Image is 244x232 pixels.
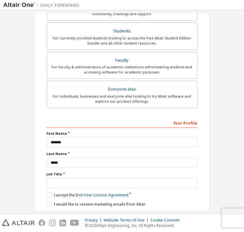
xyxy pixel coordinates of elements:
label: Last Name [47,151,198,156]
div: For currently enrolled students looking to access the free Altair Student Edition bundle and all ... [51,36,193,46]
label: I accept the [47,192,129,198]
div: Website Terms of Use [104,218,150,223]
img: linkedin.svg [59,220,66,226]
div: Cookie Consent [150,218,183,223]
div: Privacy [85,218,104,223]
img: facebook.svg [38,220,45,226]
label: First Name [47,131,198,136]
label: Job Title [47,172,198,177]
img: altair_logo.svg [2,220,35,226]
div: Your Profile [47,118,198,128]
div: For faculty & administrators of academic institutions administering students and accessing softwa... [51,65,193,75]
img: instagram.svg [49,220,56,226]
p: © 2025 Altair Engineering, Inc. All Rights Reserved. [85,223,183,228]
img: youtube.svg [70,220,79,226]
div: Students [51,27,193,36]
div: Everyone else [51,85,193,94]
div: For individuals, businesses and everyone else looking to try Altair software and explore our prod... [51,94,193,104]
div: Faculty [51,56,193,65]
label: I would like to receive marketing emails from Altair [47,201,146,207]
img: Altair One [3,2,83,8]
a: End-User License Agreement [76,192,129,198]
